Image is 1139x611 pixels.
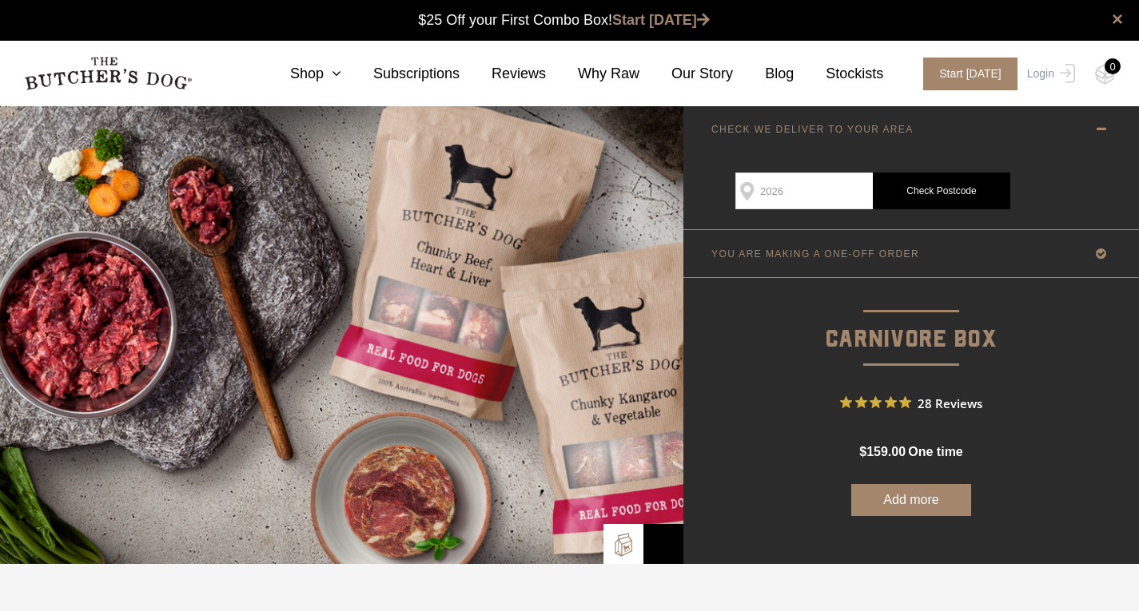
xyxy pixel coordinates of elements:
img: TBD_Build-A-Box.png [611,533,635,557]
button: Add more [851,484,971,516]
a: YOU ARE MAKING A ONE-OFF ORDER [683,230,1139,277]
a: Blog [733,63,794,85]
a: Start [DATE] [907,58,1023,90]
p: CHECK WE DELIVER TO YOUR AREA [711,124,914,135]
input: Postcode [735,173,873,209]
span: 28 Reviews [918,391,982,415]
div: 0 [1105,58,1121,74]
a: Check Postcode [873,173,1010,209]
a: Stockists [794,63,883,85]
span: $ [859,445,866,458]
img: Bowl-Icon2.png [651,532,675,556]
img: TBD_Cart-Empty.png [1095,64,1115,85]
span: one time [908,445,962,458]
a: CHECK WE DELIVER TO YOUR AREA [683,105,1139,153]
a: Our Story [639,63,733,85]
span: 159.00 [866,445,906,458]
a: Subscriptions [341,63,460,85]
a: Shop [258,63,341,85]
a: Reviews [460,63,546,85]
p: Carnivore Box [683,278,1139,359]
a: Why Raw [546,63,639,85]
a: close [1112,10,1123,29]
span: Start [DATE] [923,58,1018,90]
a: Login [1023,58,1075,90]
a: Start [DATE] [612,12,710,28]
p: YOU ARE MAKING A ONE-OFF ORDER [711,248,919,260]
button: Rated 4.9 out of 5 stars from 28 reviews. Jump to reviews. [840,391,982,415]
